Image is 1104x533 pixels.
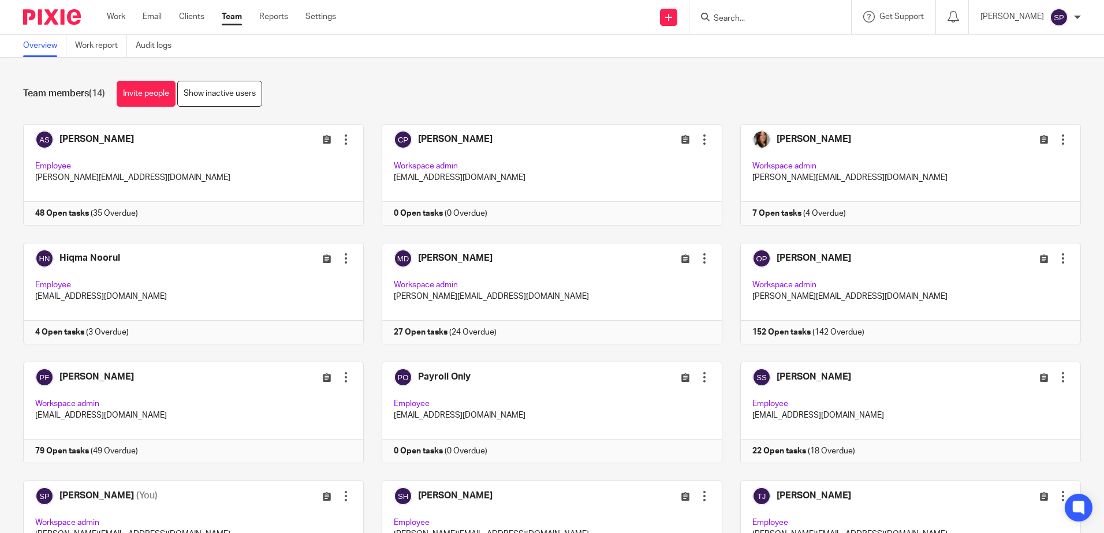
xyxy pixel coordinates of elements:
a: Work report [75,35,127,57]
a: Email [143,11,162,22]
img: svg%3E [1050,8,1068,27]
p: [PERSON_NAME] [980,11,1044,22]
input: Search [713,14,816,24]
a: Show inactive users [177,81,262,107]
h1: Team members [23,88,105,100]
a: Invite people [117,81,176,107]
a: Work [107,11,125,22]
span: (14) [89,89,105,98]
img: Pixie [23,9,81,25]
a: Reports [259,11,288,22]
a: Audit logs [136,35,180,57]
a: Team [222,11,242,22]
span: Get Support [879,13,924,21]
a: Clients [179,11,204,22]
a: Settings [305,11,336,22]
a: Overview [23,35,66,57]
